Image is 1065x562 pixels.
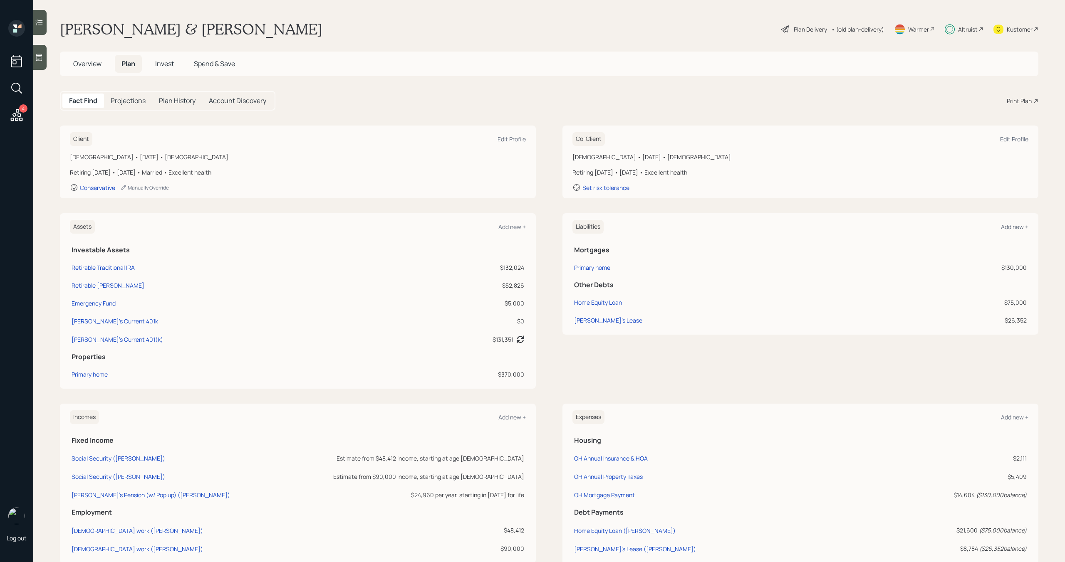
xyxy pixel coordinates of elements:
[279,544,524,553] div: $90,000
[72,263,135,272] div: Retirable Traditional IRA
[899,316,1027,325] div: $26,352
[121,59,135,68] span: Plan
[574,473,643,481] div: OH Annual Property Taxes
[72,508,524,516] h5: Employment
[498,223,526,231] div: Add new +
[70,168,526,177] div: Retiring [DATE] • [DATE] • Married • Excellent health
[72,473,165,481] div: Social Security ([PERSON_NAME])
[159,97,196,105] h5: Plan History
[572,410,604,424] h6: Expenses
[279,472,524,481] div: Estimate from $90,000 income, starting at age [DEMOGRAPHIC_DATA]
[831,25,884,34] div: • (old plan-delivery)
[72,545,203,553] div: [DEMOGRAPHIC_DATA] work ([PERSON_NAME])
[572,153,1028,161] div: [DEMOGRAPHIC_DATA] • [DATE] • [DEMOGRAPHIC_DATA]
[873,544,1027,553] div: $8,784
[8,508,25,524] img: michael-russo-headshot.png
[279,454,524,463] div: Estimate from $48,412 income, starting at age [DEMOGRAPHIC_DATA]
[1001,413,1028,421] div: Add new +
[70,153,526,161] div: [DEMOGRAPHIC_DATA] • [DATE] • [DEMOGRAPHIC_DATA]
[72,335,163,344] div: [PERSON_NAME]'s Current 401(k)
[279,491,524,499] div: $24,960 per year, starting in [DATE] for life
[72,281,144,290] div: Retirable [PERSON_NAME]
[405,317,524,325] div: $0
[19,104,27,113] div: 4
[405,299,524,308] div: $5,000
[60,20,322,38] h1: [PERSON_NAME] & [PERSON_NAME]
[120,184,169,191] div: Manually Override
[69,97,97,105] h5: Fact Find
[72,299,116,308] div: Emergency Fund
[498,135,526,143] div: Edit Profile
[979,526,1027,534] i: ( $75,000 balance)
[72,353,524,361] h5: Properties
[405,370,524,379] div: $370,000
[498,413,526,421] div: Add new +
[1007,25,1033,34] div: Kustomer
[899,298,1027,307] div: $75,000
[574,436,1027,444] h5: Housing
[72,491,230,499] div: [PERSON_NAME]'s Pension (w/ Pop up) ([PERSON_NAME])
[72,436,524,444] h5: Fixed Income
[873,491,1027,499] div: $14,604
[80,184,115,192] div: Conservative
[155,59,174,68] span: Invest
[979,545,1027,552] i: ( $26,352 balance)
[70,220,95,234] h6: Assets
[493,335,513,344] div: $131,351
[908,25,929,34] div: Warmer
[873,472,1027,481] div: $5,409
[1001,223,1028,231] div: Add new +
[572,132,605,146] h6: Co-Client
[574,316,642,325] div: [PERSON_NAME]'s Lease
[582,184,629,192] div: Set risk tolerance
[72,454,165,462] div: Social Security ([PERSON_NAME])
[794,25,827,34] div: Plan Delivery
[70,410,99,424] h6: Incomes
[279,526,524,535] div: $48,412
[72,317,158,325] div: [PERSON_NAME]'s Current 401k
[209,97,266,105] h5: Account Discovery
[574,246,1027,254] h5: Mortgages
[574,491,635,499] div: OH Mortgage Payment
[405,263,524,272] div: $132,024
[111,97,146,105] h5: Projections
[873,454,1027,463] div: $2,111
[899,263,1027,272] div: $130,000
[73,59,102,68] span: Overview
[574,454,648,462] div: OH Annual Insurance & HOA
[574,545,696,553] div: [PERSON_NAME]'s Lease ([PERSON_NAME])
[72,527,203,535] div: [DEMOGRAPHIC_DATA] work ([PERSON_NAME])
[572,220,604,234] h6: Liabilities
[976,491,1027,499] i: ( $130,000 balance)
[72,246,524,254] h5: Investable Assets
[574,263,610,272] div: Primary home
[873,526,1027,535] div: $21,600
[572,168,1028,177] div: Retiring [DATE] • [DATE] • Excellent health
[1007,96,1032,105] div: Print Plan
[194,59,235,68] span: Spend & Save
[574,508,1027,516] h5: Debt Payments
[7,534,27,542] div: Log out
[1000,135,1028,143] div: Edit Profile
[574,527,676,535] div: Home Equity Loan ([PERSON_NAME])
[574,281,1027,289] h5: Other Debts
[574,298,622,307] div: Home Equity Loan
[70,132,92,146] h6: Client
[72,370,108,379] div: Primary home
[405,281,524,290] div: $52,826
[958,25,978,34] div: Altruist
